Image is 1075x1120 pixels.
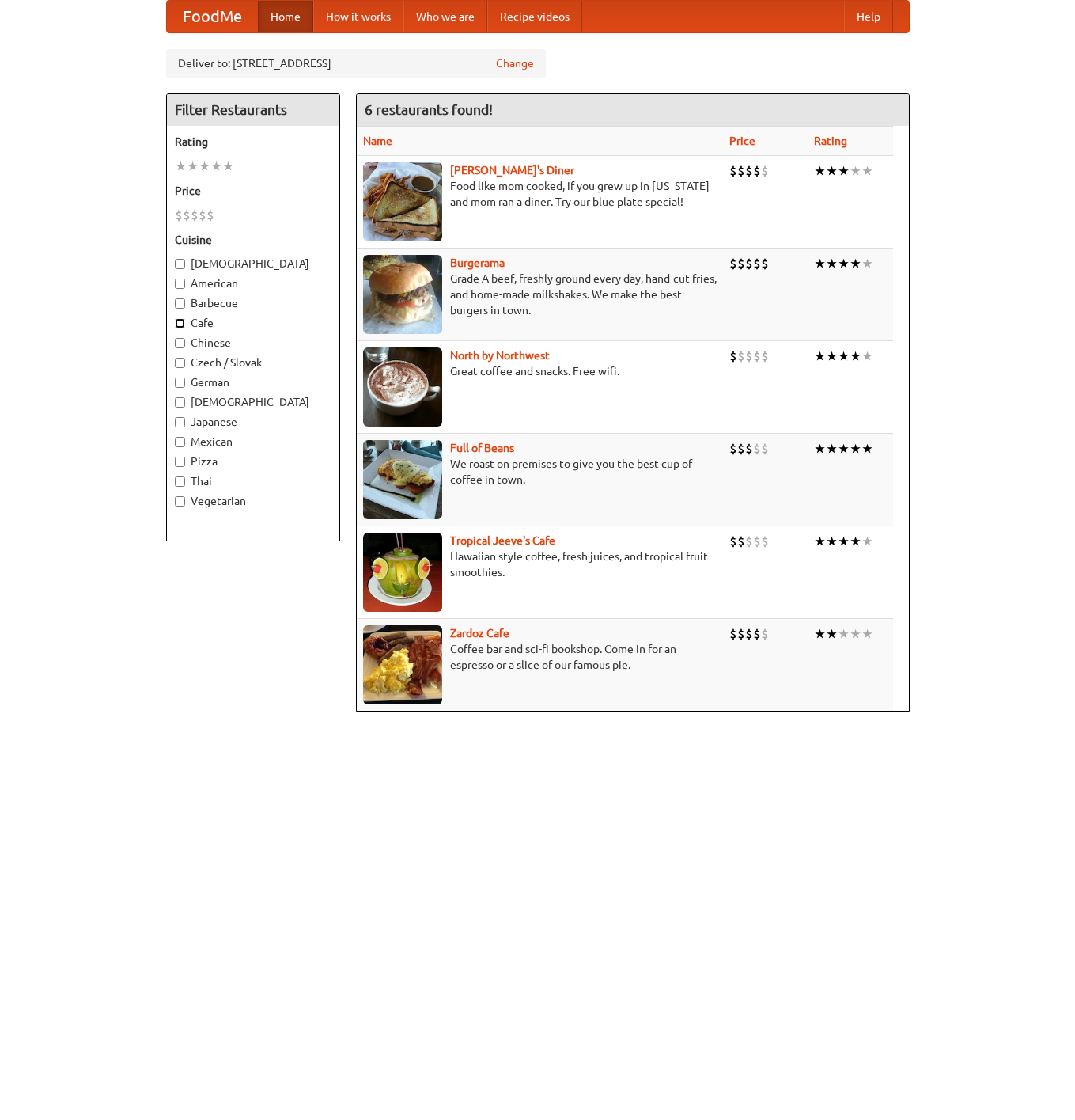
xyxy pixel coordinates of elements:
[729,625,737,643] li: $
[838,625,850,643] li: ★
[850,440,861,457] li: ★
[167,94,339,126] h4: Filter Restaurants
[745,162,753,180] li: $
[175,338,185,348] input: Chinese
[838,347,850,365] li: ★
[753,625,761,643] li: $
[363,456,717,488] p: We roast on premises to give you the best cup of coffee in town.
[814,347,826,365] li: ★
[175,374,331,390] label: German
[861,162,873,180] li: ★
[737,440,745,457] li: $
[175,256,331,271] label: [DEMOGRAPHIC_DATA]
[175,183,331,199] h5: Price
[826,347,838,365] li: ★
[745,625,753,643] li: $
[313,1,403,32] a: How it works
[850,347,861,365] li: ★
[753,440,761,457] li: $
[175,134,331,150] h5: Rating
[175,295,331,311] label: Barbecue
[729,440,737,457] li: $
[737,255,745,272] li: $
[450,627,509,640] a: Zardoz Cafe
[826,533,838,550] li: ★
[258,1,313,32] a: Home
[826,255,838,272] li: ★
[729,347,737,365] li: $
[861,533,873,550] li: ★
[363,162,442,241] img: sallys.jpg
[187,158,199,175] li: ★
[737,347,745,365] li: $
[363,641,717,673] p: Coffee bar and sci-fi bookshop. Come in for an espresso or a slice of our famous pie.
[761,625,769,643] li: $
[850,625,861,643] li: ★
[175,476,185,487] input: Thai
[175,232,331,248] h5: Cuisine
[175,394,331,410] label: [DEMOGRAPHIC_DATA]
[814,440,826,457] li: ★
[753,347,761,365] li: $
[175,473,331,489] label: Thai
[363,347,442,427] img: north.jpg
[850,255,861,272] li: ★
[175,417,185,427] input: Japanese
[745,347,753,365] li: $
[175,355,331,370] label: Czech / Slovak
[166,49,546,78] div: Deliver to: [STREET_ADDRESS]
[363,625,442,704] img: zardoz.jpg
[175,397,185,408] input: [DEMOGRAPHIC_DATA]
[761,255,769,272] li: $
[850,162,861,180] li: ★
[861,625,873,643] li: ★
[753,162,761,180] li: $
[761,162,769,180] li: $
[761,533,769,550] li: $
[814,625,826,643] li: ★
[222,158,234,175] li: ★
[826,162,838,180] li: ★
[814,533,826,550] li: ★
[363,271,717,318] p: Grade A beef, freshly ground every day, hand-cut fries, and home-made milkshakes. We make the bes...
[403,1,487,32] a: Who we are
[729,255,737,272] li: $
[753,255,761,272] li: $
[450,442,514,454] b: Full of Beans
[175,454,331,469] label: Pizza
[175,457,185,467] input: Pizza
[838,440,850,457] li: ★
[175,315,331,331] label: Cafe
[191,207,199,224] li: $
[496,55,534,71] a: Change
[737,162,745,180] li: $
[737,625,745,643] li: $
[199,207,206,224] li: $
[175,259,185,269] input: [DEMOGRAPHIC_DATA]
[210,158,222,175] li: ★
[363,549,717,580] p: Hawaiian style coffee, fresh juices, and tropical fruit smoothies.
[861,440,873,457] li: ★
[365,102,493,117] ng-pluralize: 6 restaurants found!
[861,347,873,365] li: ★
[175,279,185,289] input: American
[761,440,769,457] li: $
[175,437,185,447] input: Mexican
[450,164,574,177] b: [PERSON_NAME]'s Diner
[167,1,258,32] a: FoodMe
[729,135,755,147] a: Price
[363,440,442,519] img: beans.jpg
[826,440,838,457] li: ★
[753,533,761,550] li: $
[814,255,826,272] li: ★
[199,158,210,175] li: ★
[175,434,331,450] label: Mexican
[814,162,826,180] li: ★
[175,207,183,224] li: $
[450,256,505,269] a: Burgerama
[175,358,185,368] input: Czech / Slovak
[363,255,442,334] img: burgerama.jpg
[175,318,185,328] input: Cafe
